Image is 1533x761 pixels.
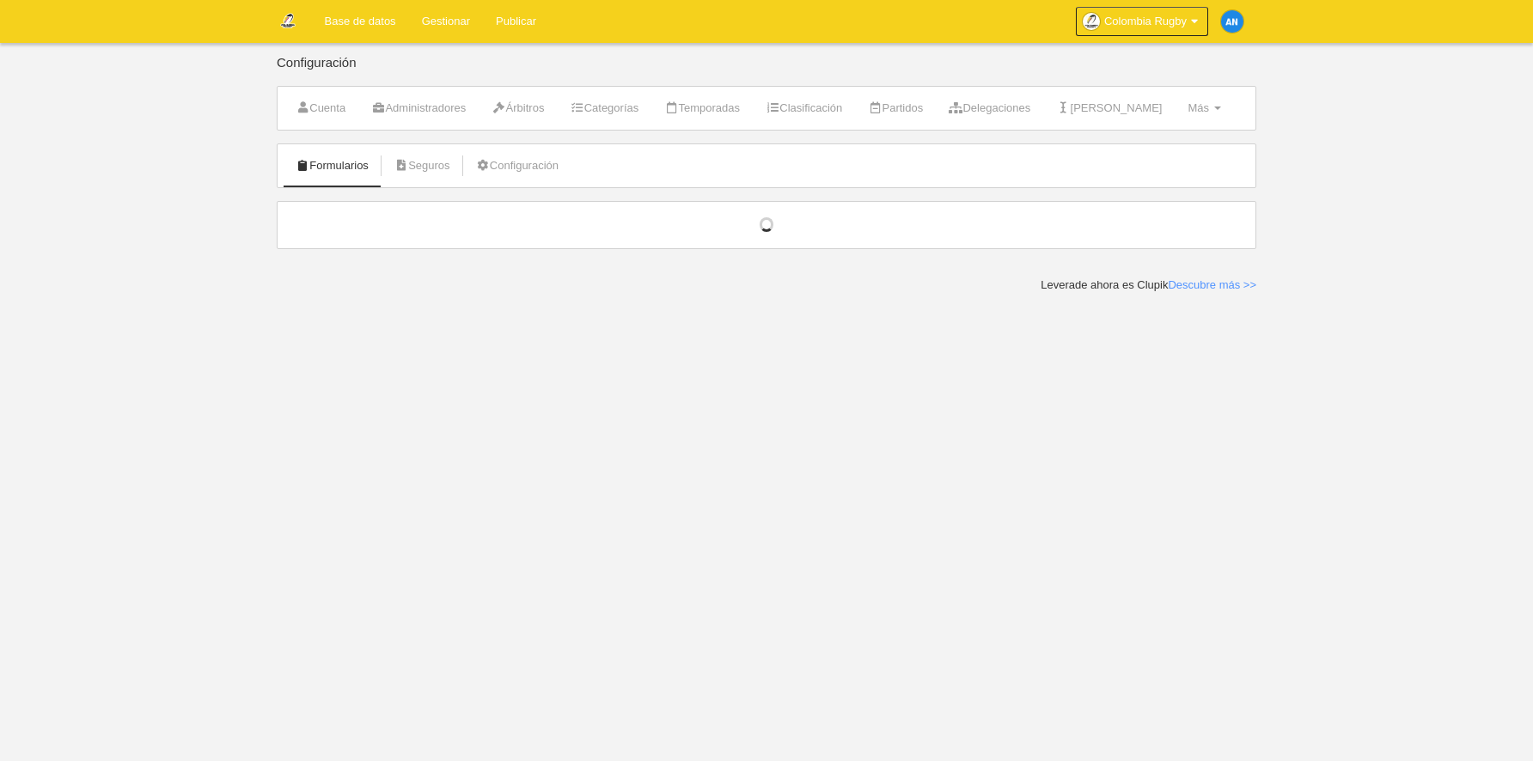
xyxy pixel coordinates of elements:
span: Colombia Rugby [1104,13,1187,30]
div: Leverade ahora es Clupik [1041,277,1256,293]
a: Seguros [385,153,460,179]
div: Cargando [295,217,1238,233]
a: Colombia Rugby [1076,7,1208,36]
img: Oanpu9v8aySI.30x30.jpg [1083,13,1100,30]
img: c2l6ZT0zMHgzMCZmcz05JnRleHQ9QU4mYmc9MWU4OGU1.png [1221,10,1243,33]
a: Más [1178,95,1230,121]
a: Formularios [286,153,378,179]
a: Temporadas [655,95,749,121]
a: Administradores [362,95,475,121]
a: Partidos [858,95,932,121]
a: Clasificación [756,95,852,121]
a: [PERSON_NAME] [1047,95,1171,121]
a: Árbitros [482,95,553,121]
span: Más [1188,101,1209,114]
div: Configuración [277,56,1256,86]
a: Configuración [467,153,568,179]
img: Colombia Rugby [278,10,298,31]
a: Cuenta [286,95,355,121]
a: Descubre más >> [1168,278,1256,291]
a: Delegaciones [939,95,1040,121]
a: Categorías [560,95,648,121]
